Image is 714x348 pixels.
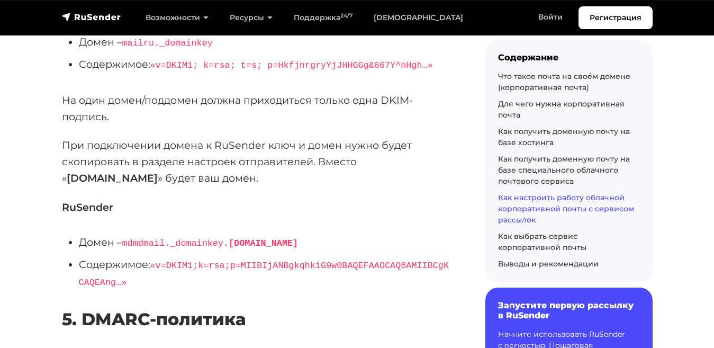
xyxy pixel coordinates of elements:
a: Поддержка24/7 [283,7,363,29]
div: Содержание [498,52,640,63]
li: Содержимое: [79,56,451,73]
a: Ресурсы [219,7,283,29]
strong: RuSender [62,201,113,213]
a: Что такое почта на своём домене (корпоративная почта) [498,72,630,92]
a: Для чего нужна корпоративная почта [498,99,625,120]
a: Возможности [135,7,219,29]
a: Войти [528,6,573,28]
h6: Запустите первую рассылку в RuSender [498,300,640,320]
p: При подключении домена к RuSender ключ и домен нужно будет скопировать в разделе настроек отправи... [62,137,451,186]
sup: 24/7 [340,12,353,19]
a: Как выбрать сервис корпоративной почты [498,231,586,252]
li: Содержимое: [79,256,451,290]
code: mailru._domainkey [122,38,213,48]
a: Регистрация [579,6,653,29]
h3: 5. DMARC-политика [62,309,451,329]
code: mdmdmail._domainkey. [122,238,299,248]
a: [DEMOGRAPHIC_DATA] [363,7,474,29]
a: Как настроить работу облачной корпоративной почты с сервисом рассылок [498,193,634,225]
code: «v=DKIM1;k=rsa;p=MIIBIjANBgkqhkiG9w0BAQEFAAOCAQ8AMIIBCgKCAQEAng…» [79,261,449,288]
a: Как получить доменную почту на базе хостинга [498,127,630,147]
p: На один домен/поддомен должна приходиться только одна DKIM-подпись. [62,92,451,124]
strong: [DOMAIN_NAME] [67,172,158,184]
img: RuSender [62,12,121,22]
strong: [DOMAIN_NAME] [229,238,298,248]
a: Выводы и рекомендации [498,259,599,269]
code: «v=DKIM1; k=rsa; t=s; p=HkfjnrgryYjJHHGGg&667Y^nHgh…» [150,60,433,70]
li: Домен – [79,234,451,251]
a: Как получить доменную почту на базе специального облачного почтового сервиса [498,154,630,186]
li: Домен – [79,34,451,51]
